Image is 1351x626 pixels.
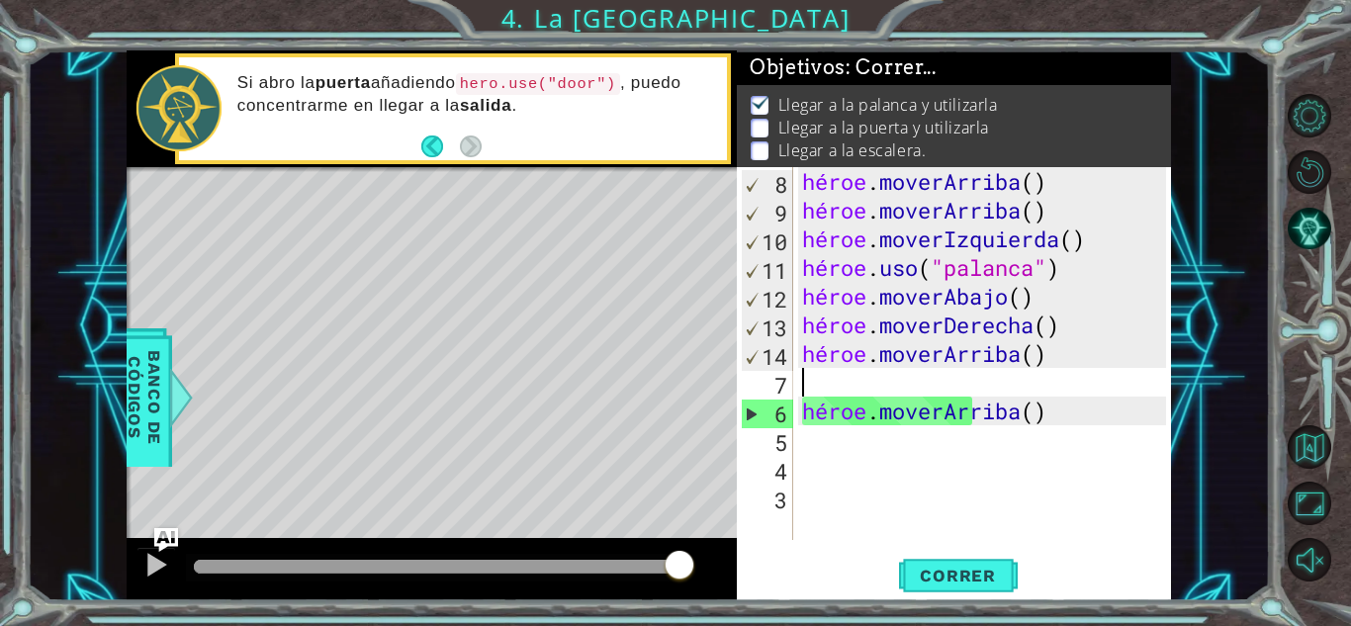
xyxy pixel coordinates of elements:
font: 7 [774,371,787,400]
button: Activar el silencio [1288,538,1331,581]
button: Maximizar el navegador [1288,482,1331,525]
font: salida [460,96,511,115]
font: 9 [774,199,787,227]
button: Ctrl + P: Play [136,547,176,587]
font: . [511,96,516,115]
font: Llegar a la puerta y utilizarla [778,117,989,138]
button: Sugerencia de IA [1288,207,1331,250]
font: Objetivos [750,55,846,79]
button: Próximo [460,135,482,157]
button: Pregúntale a la IA [154,528,178,552]
font: 4 [774,457,787,486]
font: 5 [774,428,787,457]
font: añadiendo [371,73,456,92]
font: Llegar a la palanca y utilizarla [778,94,998,116]
font: 13 [762,313,787,342]
font: 12 [762,285,787,313]
font: 14 [762,342,787,371]
font: 3 [774,486,787,514]
button: Nivel de reinicio [1288,150,1331,194]
font: : Correr... [846,55,937,79]
font: Llegar a la escalera. [778,139,927,161]
button: Volver al mapa [1288,425,1331,469]
font: Banco de códigos [125,350,164,445]
font: Si abro la [237,73,315,92]
font: 11 [762,256,787,285]
font: Correr [920,566,996,585]
font: 10 [762,227,787,256]
a: Volver al mapa [1291,419,1351,476]
button: Atrás [421,135,460,157]
img: Marca de verificación para la casilla de verificación [751,94,770,110]
font: , puedo concentrarme en llegar a la [237,73,681,115]
font: 8 [774,170,787,199]
font: 6 [774,400,787,428]
code: hero.use("door") [456,73,620,95]
button: Shift+Enter: Ejecutar el código actual. [899,554,1018,597]
button: Opciones de nivel [1288,94,1331,137]
font: puerta [315,73,371,92]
